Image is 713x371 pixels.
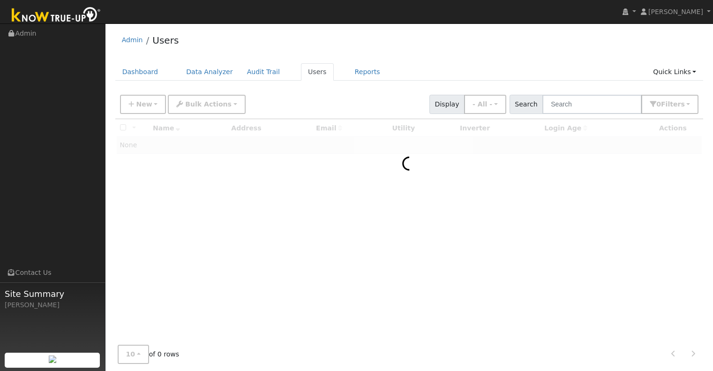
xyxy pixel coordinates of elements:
span: Filter [661,100,685,108]
a: Quick Links [646,63,703,81]
a: Data Analyzer [179,63,240,81]
button: New [120,95,166,114]
span: New [136,100,152,108]
span: [PERSON_NAME] [648,8,703,15]
div: [PERSON_NAME] [5,300,100,310]
img: Know True-Up [7,5,105,26]
input: Search [542,95,642,114]
a: Admin [122,36,143,44]
a: Audit Trail [240,63,287,81]
span: 10 [126,350,135,358]
a: Reports [348,63,387,81]
a: Users [301,63,334,81]
span: Site Summary [5,288,100,300]
span: Search [510,95,543,114]
span: s [681,100,684,108]
a: Dashboard [115,63,165,81]
img: retrieve [49,356,56,363]
span: Display [429,95,465,114]
span: Bulk Actions [185,100,232,108]
button: 0Filters [641,95,698,114]
span: of 0 rows [118,345,180,364]
button: - All - [464,95,506,114]
button: Bulk Actions [168,95,245,114]
a: Users [152,35,179,46]
button: 10 [118,345,149,364]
